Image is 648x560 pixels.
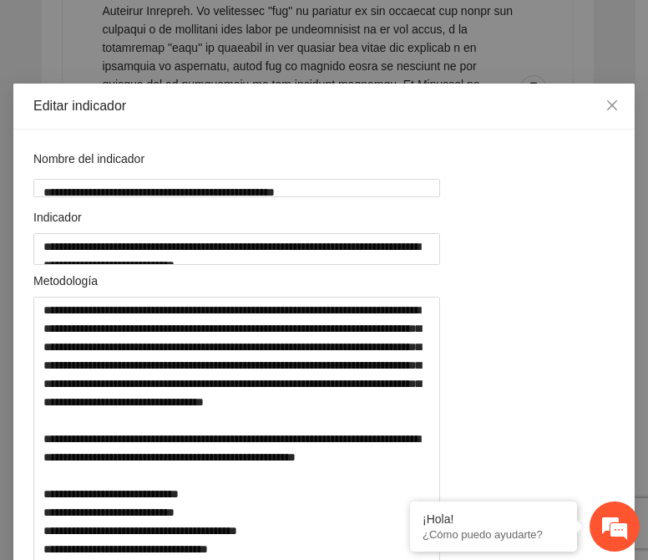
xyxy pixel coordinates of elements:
textarea: Escriba su mensaje y pulse “Intro” [8,379,318,437]
span: Estamos en línea. [97,184,230,353]
p: ¿Cómo puedo ayudarte? [423,528,564,541]
div: Chatee con nosotros ahora [87,85,281,107]
div: Editar indicador [33,97,615,115]
span: Nombre del indicador [33,150,151,168]
span: Indicador [33,208,88,227]
div: Minimizar ventana de chat en vivo [274,8,314,48]
span: Metodología [33,272,104,290]
span: close [605,99,619,112]
div: ¡Hola! [423,512,564,526]
button: Close [590,84,635,129]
